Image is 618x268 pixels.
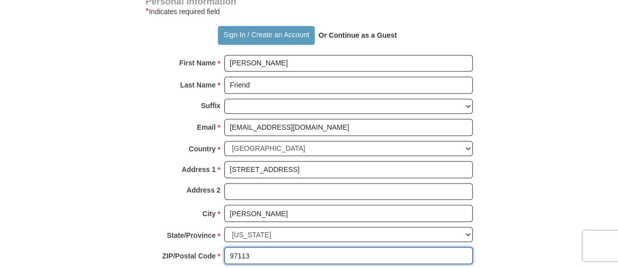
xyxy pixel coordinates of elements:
[146,6,473,18] div: Indicates required field
[318,31,397,39] strong: Or Continue as a Guest
[218,26,315,45] button: Sign In / Create an Account
[180,78,216,92] strong: Last Name
[201,99,221,113] strong: Suffix
[187,183,221,197] strong: Address 2
[197,120,216,134] strong: Email
[167,228,216,242] strong: State/Province
[182,162,216,176] strong: Address 1
[189,142,216,156] strong: Country
[162,248,216,262] strong: ZIP/Postal Code
[202,206,215,220] strong: City
[180,56,216,70] strong: First Name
